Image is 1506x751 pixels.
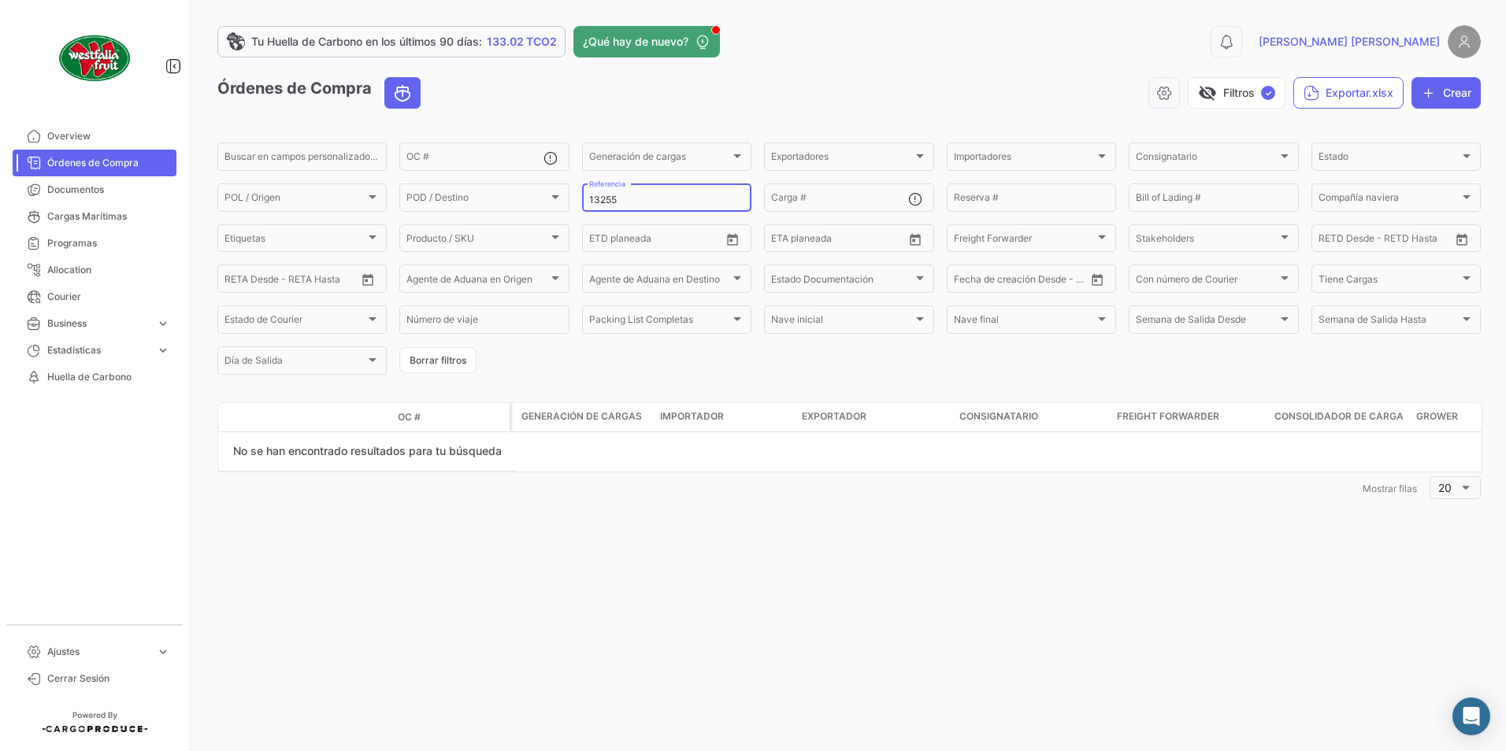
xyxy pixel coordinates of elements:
[1136,235,1277,246] span: Stakeholders
[903,228,927,251] button: Open calendar
[1319,154,1460,165] span: Estado
[954,276,982,287] input: Desde
[1448,25,1481,58] img: placeholder-user.png
[391,404,510,431] datatable-header-cell: OC #
[47,645,150,659] span: Ajustes
[1259,34,1440,50] span: [PERSON_NAME] [PERSON_NAME]
[1136,154,1277,165] span: Consignatario
[1198,83,1217,102] span: visibility_off
[721,228,744,251] button: Open calendar
[406,194,547,205] span: POD / Destino
[224,357,365,368] span: Día de Salida
[1136,276,1277,287] span: Con número de Courier
[771,154,912,165] span: Exportadores
[13,150,176,176] a: Órdenes de Compra
[771,235,799,246] input: Desde
[13,230,176,257] a: Programas
[954,316,1095,327] span: Nave final
[264,276,327,287] input: Hasta
[487,34,557,50] span: 133.02 TCO2
[1117,409,1219,424] span: Freight Forwarder
[959,409,1038,424] span: Consignatario
[954,235,1095,246] span: Freight Forwarder
[251,34,482,50] span: Tu Huella de Carbono en los últimos 90 días:
[47,343,150,357] span: Estadísticas
[47,129,170,143] span: Overview
[629,235,692,246] input: Hasta
[1363,483,1417,494] span: Mostrar filas
[406,235,547,246] span: Producto / SKU
[13,283,176,310] a: Courier
[1411,77,1481,109] button: Crear
[224,194,365,205] span: POL / Origen
[1319,276,1460,287] span: Tiene Cargas
[589,235,618,246] input: Desde
[1274,409,1404,424] span: Consolidador de Carga
[224,276,253,287] input: Desde
[1136,316,1277,327] span: Semana de Salida Desde
[1450,228,1474,251] button: Open calendar
[47,671,170,686] span: Cerrar Sesión
[1268,403,1410,431] datatable-header-cell: Consolidador de Carga
[13,123,176,150] a: Overview
[953,403,1111,431] datatable-header-cell: Consignatario
[1188,77,1285,109] button: visibility_offFiltros✓
[385,78,420,108] button: Ocean
[398,410,421,424] span: OC #
[589,316,730,327] span: Packing List Completas
[13,257,176,283] a: Allocation
[1319,194,1460,205] span: Compañía naviera
[13,364,176,390] a: Huella de Carbono
[771,276,912,287] span: Estado Documentación
[771,316,912,327] span: Nave inicial
[589,276,730,287] span: Agente de Aduana en Destino
[47,263,170,277] span: Allocation
[156,343,170,357] span: expand_more
[13,176,176,203] a: Documentos
[1319,316,1460,327] span: Semana de Salida Hasta
[47,316,150,331] span: Business
[47,290,170,304] span: Courier
[289,411,391,424] datatable-header-cell: Estado Doc.
[1452,697,1490,735] div: Abrir Intercom Messenger
[13,203,176,230] a: Cargas Marítimas
[156,645,170,659] span: expand_more
[217,77,425,109] h3: Órdenes de Compra
[802,409,866,424] span: Exportador
[1358,235,1421,246] input: Hasta
[47,370,170,384] span: Huella de Carbono
[1319,235,1347,246] input: Desde
[399,347,477,373] button: Borrar filtros
[1111,403,1268,431] datatable-header-cell: Freight Forwarder
[47,209,170,224] span: Cargas Marítimas
[1085,268,1109,291] button: Open calendar
[521,409,642,424] span: Generación de cargas
[47,236,170,250] span: Programas
[654,403,796,431] datatable-header-cell: Importador
[583,34,688,50] span: ¿Qué hay de nuevo?
[1438,481,1452,494] span: 20
[1293,77,1404,109] button: Exportar.xlsx
[218,432,517,472] div: No se han encontrado resultados para tu búsqueda
[660,409,724,424] span: Importador
[47,156,170,170] span: Órdenes de Compra
[47,183,170,197] span: Documentos
[993,276,1056,287] input: Hasta
[217,26,566,57] a: Tu Huella de Carbono en los últimos 90 días:133.02 TCO2
[810,235,874,246] input: Hasta
[55,19,134,98] img: client-50.png
[406,276,547,287] span: Agente de Aduana en Origen
[512,403,654,431] datatable-header-cell: Generación de cargas
[954,154,1095,165] span: Importadores
[224,316,365,327] span: Estado de Courier
[224,235,365,246] span: Etiquetas
[573,26,720,57] button: ¿Qué hay de nuevo?
[156,316,170,331] span: expand_more
[1261,86,1275,100] span: ✓
[250,411,289,424] datatable-header-cell: Modo de Transporte
[1416,409,1458,424] span: Grower
[356,268,380,291] button: Open calendar
[796,403,953,431] datatable-header-cell: Exportador
[589,154,730,165] span: Generación de cargas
